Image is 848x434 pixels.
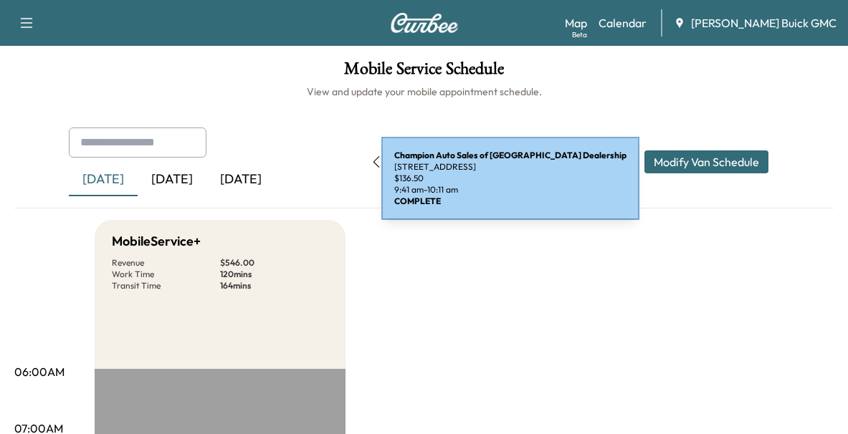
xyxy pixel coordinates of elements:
[112,231,201,251] h5: MobileService+
[138,163,206,196] div: [DATE]
[220,257,328,269] p: $ 546.00
[206,163,275,196] div: [DATE]
[112,257,220,269] p: Revenue
[112,269,220,280] p: Work Time
[220,280,328,291] p: 164 mins
[220,269,328,280] p: 120 mins
[14,60,834,85] h1: Mobile Service Schedule
[565,14,587,32] a: MapBeta
[644,150,768,173] button: Modify Van Schedule
[112,280,220,291] p: Transit Time
[69,163,138,196] div: [DATE]
[14,85,834,99] h6: View and update your mobile appointment schedule.
[572,29,587,40] div: Beta
[390,13,459,33] img: Curbee Logo
[599,14,647,32] a: Calendar
[691,14,837,32] span: [PERSON_NAME] Buick GMC
[14,363,65,380] p: 06:00AM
